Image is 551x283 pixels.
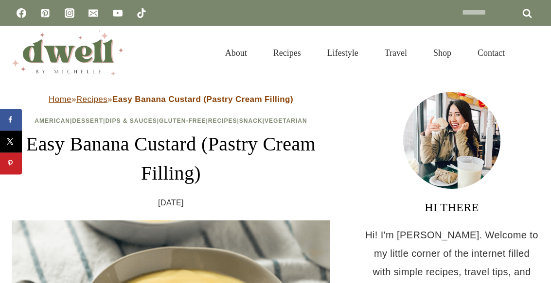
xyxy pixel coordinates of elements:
a: Recipes [260,36,314,70]
a: TikTok [132,3,151,23]
a: Email [84,3,103,23]
a: Recipes [208,117,237,124]
strong: Easy Banana Custard (Pastry Cream Filling) [112,95,293,104]
time: [DATE] [158,196,184,210]
img: DWELL by michelle [12,31,124,75]
a: YouTube [108,3,127,23]
a: American [35,117,70,124]
a: About [212,36,260,70]
a: Facebook [12,3,31,23]
a: Vegetarian [265,117,307,124]
a: Contact [464,36,518,70]
h3: HI THERE [364,199,539,216]
h1: Easy Banana Custard (Pastry Cream Filling) [12,130,330,188]
a: Recipes [76,95,107,104]
a: Shop [420,36,464,70]
nav: Primary Navigation [212,36,518,70]
a: Dessert [72,117,103,124]
a: Instagram [60,3,79,23]
button: View Search Form [523,45,539,61]
span: » » [49,95,293,104]
a: Lifestyle [314,36,372,70]
a: Snack [239,117,263,124]
a: Gluten-Free [159,117,206,124]
a: Pinterest [36,3,55,23]
span: | | | | | | [35,117,307,124]
a: Home [49,95,71,104]
a: Travel [372,36,420,70]
a: Dips & Sauces [105,117,157,124]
